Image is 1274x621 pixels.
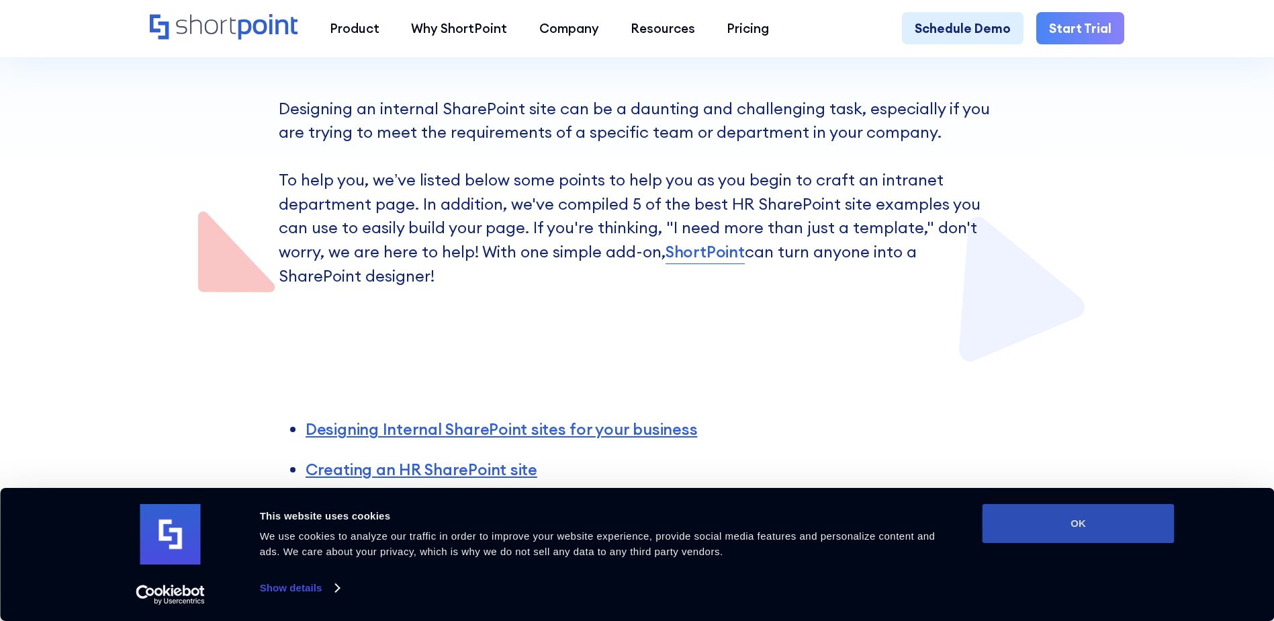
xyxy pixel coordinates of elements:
[260,508,952,524] div: This website uses cookies
[539,19,599,38] div: Company
[396,12,523,44] a: Why ShortPoint
[260,530,936,557] span: We use cookies to analyze our traffic in order to improve your website experience, provide social...
[523,12,615,44] a: Company
[727,19,769,38] div: Pricing
[1032,465,1274,621] iframe: Chat Widget
[306,459,537,479] a: Creating an HR SharePoint site
[314,12,395,44] a: Product
[615,12,711,44] a: Resources
[711,12,785,44] a: Pricing
[411,19,507,38] div: Why ShortPoint
[902,12,1023,44] a: Schedule Demo
[111,585,229,605] a: Usercentrics Cookiebot - opens in a new window
[279,97,995,288] p: Designing an internal SharePoint site can be a daunting and challenging task, especially if you a...
[1036,12,1124,44] a: Start Trial
[631,19,695,38] div: Resources
[330,19,379,38] div: Product
[260,578,339,598] a: Show details
[150,14,298,42] a: Home
[983,504,1175,543] button: OK
[666,240,745,264] a: ShortPoint
[140,504,201,565] img: logo
[306,419,697,439] a: Designing Internal SharePoint sites for your business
